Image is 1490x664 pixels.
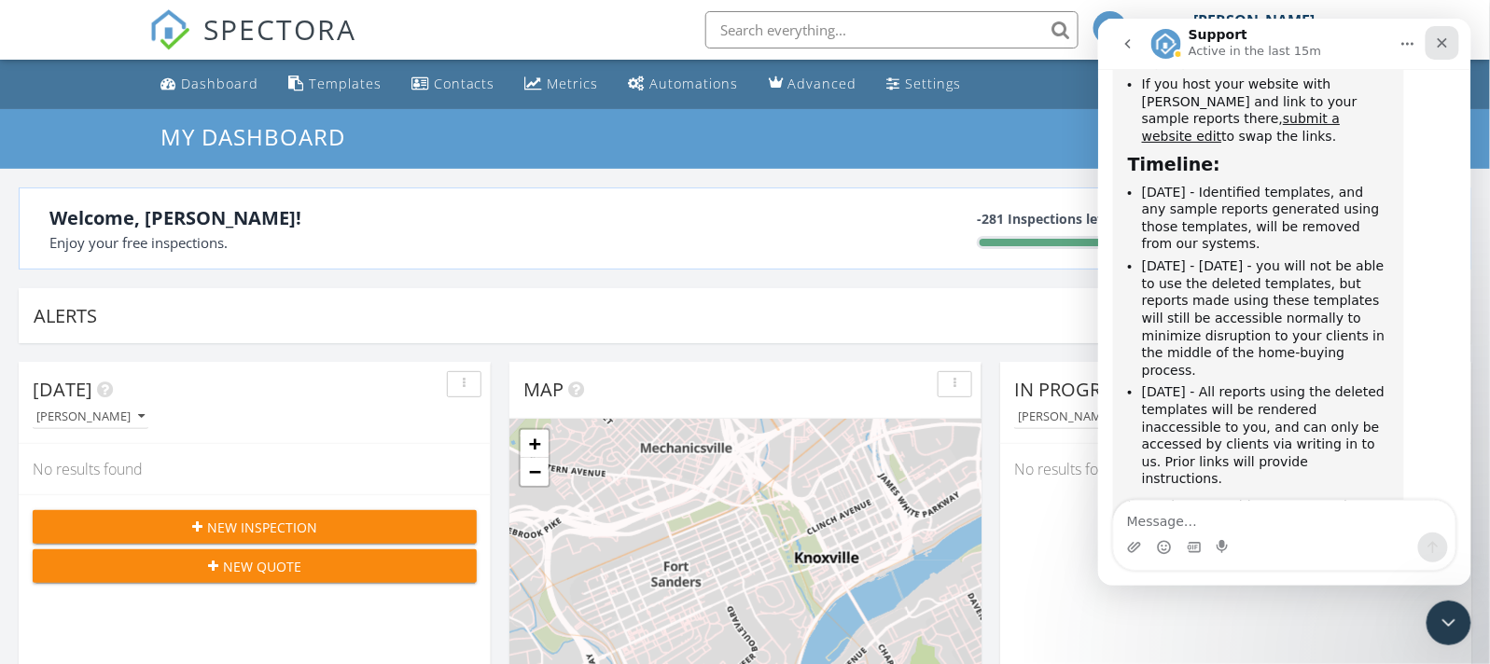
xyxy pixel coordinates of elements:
[33,377,92,402] span: [DATE]
[761,67,865,102] a: Advanced
[1098,19,1471,586] iframe: Intercom live chat
[33,549,477,583] button: New Quote
[977,209,1223,228] div: -281 Inspections left in trial
[207,518,317,537] span: New Inspection
[1427,601,1471,645] iframe: Intercom live chat
[880,67,969,102] a: Settings
[309,75,382,92] div: Templates
[404,67,503,102] a: Contacts
[1014,405,1130,430] button: [PERSON_NAME]
[49,204,745,232] div: Welcome, [PERSON_NAME]!
[523,377,564,402] span: Map
[788,75,857,92] div: Advanced
[1193,11,1315,30] div: [PERSON_NAME]
[521,458,549,486] a: Zoom out
[149,9,190,50] img: The Best Home Inspection Software - Spectora
[34,303,1429,328] div: Alerts
[149,25,356,64] a: SPECTORA
[181,75,258,92] div: Dashboard
[161,121,346,152] span: My Dashboard
[203,9,356,48] span: SPECTORA
[19,444,491,494] div: No results found
[650,75,739,92] div: Automations
[153,67,266,102] a: Dashboard
[621,67,746,102] a: Automations (Basic)
[223,557,301,576] span: New Quote
[906,75,962,92] div: Settings
[1018,410,1126,423] div: [PERSON_NAME]
[1000,444,1472,494] div: No results found
[33,510,477,544] button: New Inspection
[521,430,549,458] a: Zoom in
[49,232,745,254] div: Enjoy your free inspections.
[281,67,389,102] a: Templates
[548,75,599,92] div: Metrics
[33,405,148,430] button: [PERSON_NAME]
[36,410,145,423] div: [PERSON_NAME]
[1014,377,1132,402] span: In Progress
[434,75,495,92] div: Contacts
[518,67,606,102] a: Metrics
[705,11,1079,48] input: Search everything...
